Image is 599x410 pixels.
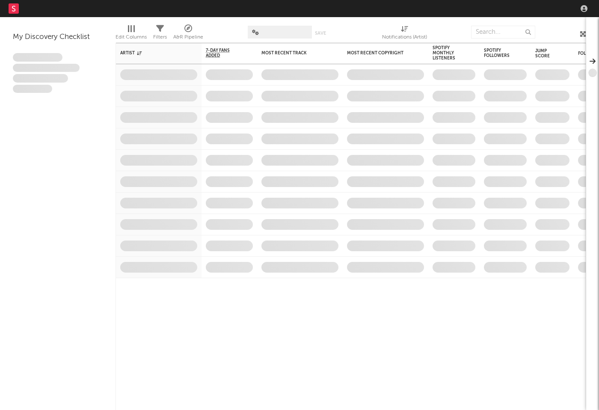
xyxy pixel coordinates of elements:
[13,85,52,93] span: Aliquam viverra
[173,21,203,46] div: A&R Pipeline
[13,64,80,72] span: Integer aliquet in purus et
[153,21,167,46] div: Filters
[116,21,147,46] div: Edit Columns
[153,32,167,42] div: Filters
[484,48,514,58] div: Spotify Followers
[120,51,184,56] div: Artist
[173,32,203,42] div: A&R Pipeline
[471,26,535,39] input: Search...
[13,74,68,83] span: Praesent ac interdum
[382,32,427,42] div: Notifications (Artist)
[535,48,557,59] div: Jump Score
[261,51,326,56] div: Most Recent Track
[433,45,463,61] div: Spotify Monthly Listeners
[13,53,62,62] span: Lorem ipsum dolor
[347,51,411,56] div: Most Recent Copyright
[382,21,427,46] div: Notifications (Artist)
[116,32,147,42] div: Edit Columns
[13,32,103,42] div: My Discovery Checklist
[206,48,240,58] span: 7-Day Fans Added
[315,31,326,36] button: Save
